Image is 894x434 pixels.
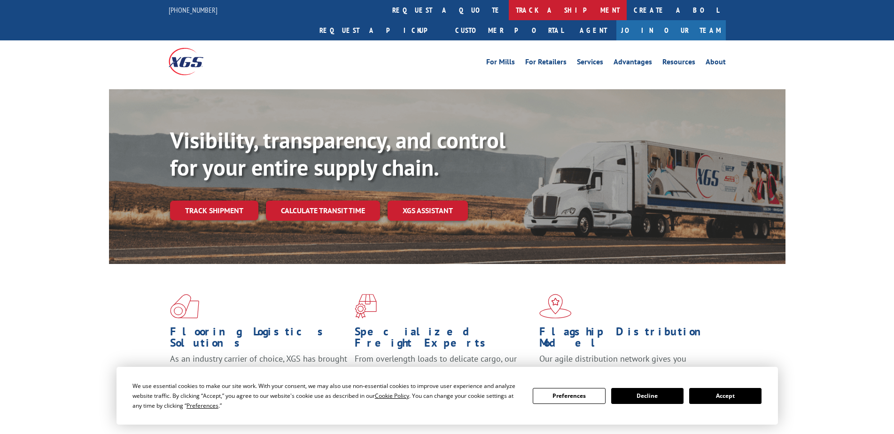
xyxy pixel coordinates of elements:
div: We use essential cookies to make our site work. With your consent, we may also use non-essential ... [132,381,521,411]
a: Request a pickup [312,20,448,40]
a: About [706,58,726,69]
h1: Specialized Freight Experts [355,326,532,353]
p: From overlength loads to delicate cargo, our experienced staff knows the best way to move your fr... [355,353,532,395]
a: XGS ASSISTANT [388,201,468,221]
div: Cookie Consent Prompt [117,367,778,425]
a: Advantages [614,58,652,69]
h1: Flooring Logistics Solutions [170,326,348,353]
img: xgs-icon-focused-on-flooring-red [355,294,377,318]
span: Our agile distribution network gives you nationwide inventory management on demand. [539,353,712,375]
span: Preferences [187,402,218,410]
a: Track shipment [170,201,258,220]
a: Resources [662,58,695,69]
a: For Retailers [525,58,567,69]
img: xgs-icon-flagship-distribution-model-red [539,294,572,318]
button: Accept [689,388,762,404]
a: Calculate transit time [266,201,380,221]
a: [PHONE_NUMBER] [169,5,218,15]
a: Services [577,58,603,69]
h1: Flagship Distribution Model [539,326,717,353]
b: Visibility, transparency, and control for your entire supply chain. [170,125,505,182]
img: xgs-icon-total-supply-chain-intelligence-red [170,294,199,318]
a: Join Our Team [616,20,726,40]
a: For Mills [486,58,515,69]
span: As an industry carrier of choice, XGS has brought innovation and dedication to flooring logistics... [170,353,347,387]
a: Customer Portal [448,20,570,40]
button: Decline [611,388,684,404]
a: Agent [570,20,616,40]
span: Cookie Policy [375,392,409,400]
button: Preferences [533,388,605,404]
